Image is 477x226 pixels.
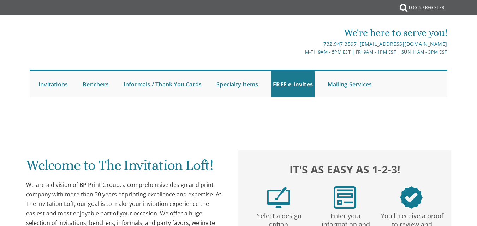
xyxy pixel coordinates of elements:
div: M-Th 9am - 5pm EST | Fri 9am - 1pm EST | Sun 11am - 3pm EST [169,48,447,56]
h1: Welcome to The Invitation Loft! [26,158,225,178]
a: Benchers [81,71,111,97]
img: step2.png [334,186,356,209]
a: [EMAIL_ADDRESS][DOMAIN_NAME] [360,41,447,47]
a: Mailing Services [326,71,374,97]
div: | [169,40,447,48]
a: Specialty Items [215,71,260,97]
a: FREE e-Invites [271,71,315,97]
div: We're here to serve you! [169,26,447,40]
h2: It's as easy as 1-2-3! [245,162,445,177]
img: step1.png [267,186,290,209]
a: Invitations [37,71,70,97]
a: Informals / Thank You Cards [122,71,203,97]
a: 732.947.3597 [323,41,357,47]
img: step3.png [400,186,423,209]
